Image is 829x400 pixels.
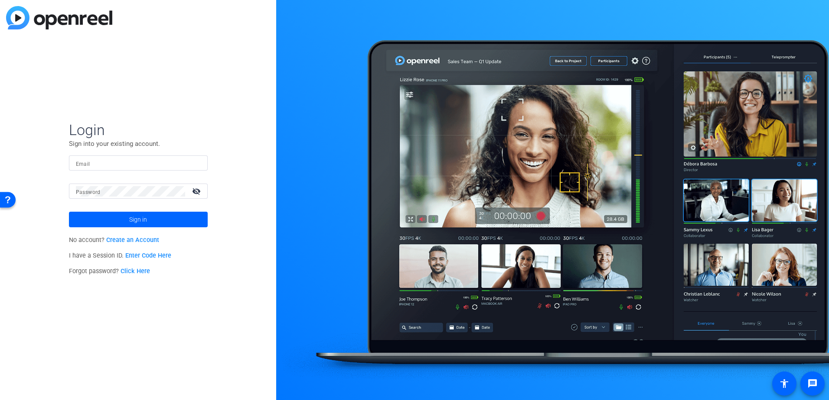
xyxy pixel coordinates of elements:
[76,189,101,195] mat-label: Password
[76,158,201,168] input: Enter Email Address
[69,252,172,259] span: I have a Session ID.
[69,139,208,148] p: Sign into your existing account.
[106,236,159,244] a: Create an Account
[125,252,171,259] a: Enter Code Here
[69,268,150,275] span: Forgot password?
[69,121,208,139] span: Login
[76,161,90,167] mat-label: Email
[69,212,208,227] button: Sign in
[779,378,790,389] mat-icon: accessibility
[121,268,150,275] a: Click Here
[6,6,112,29] img: blue-gradient.svg
[69,236,160,244] span: No account?
[129,209,147,230] span: Sign in
[807,378,818,389] mat-icon: message
[187,185,208,197] mat-icon: visibility_off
